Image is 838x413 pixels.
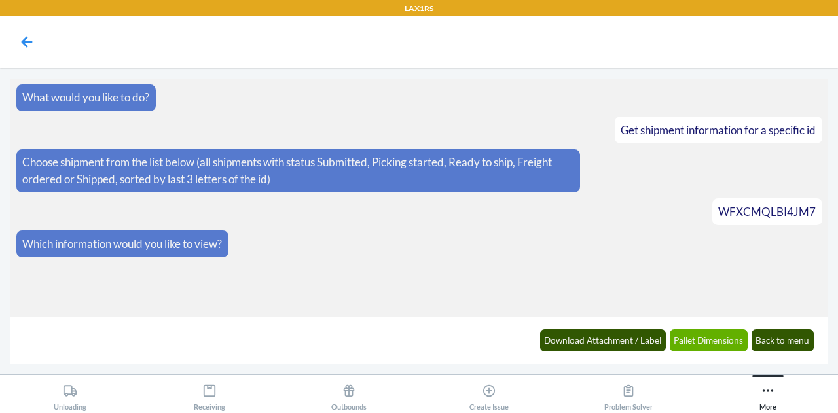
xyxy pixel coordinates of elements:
[469,378,509,411] div: Create Issue
[699,375,838,411] button: More
[22,89,149,106] p: What would you like to do?
[540,329,666,351] button: Download Attachment / Label
[621,123,816,137] span: Get shipment information for a specific id
[22,154,574,187] p: Choose shipment from the list below (all shipments with status Submitted, Picking started, Ready ...
[22,236,222,253] p: Which information would you like to view?
[280,375,419,411] button: Outbounds
[759,378,776,411] div: More
[139,375,279,411] button: Receiving
[752,329,814,351] button: Back to menu
[558,375,698,411] button: Problem Solver
[670,329,748,351] button: Pallet Dimensions
[604,378,653,411] div: Problem Solver
[194,378,225,411] div: Receiving
[331,378,367,411] div: Outbounds
[405,3,433,14] p: LAX1RS
[54,378,86,411] div: Unloading
[718,205,816,219] span: WFXCMQLBI4JM7
[419,375,558,411] button: Create Issue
